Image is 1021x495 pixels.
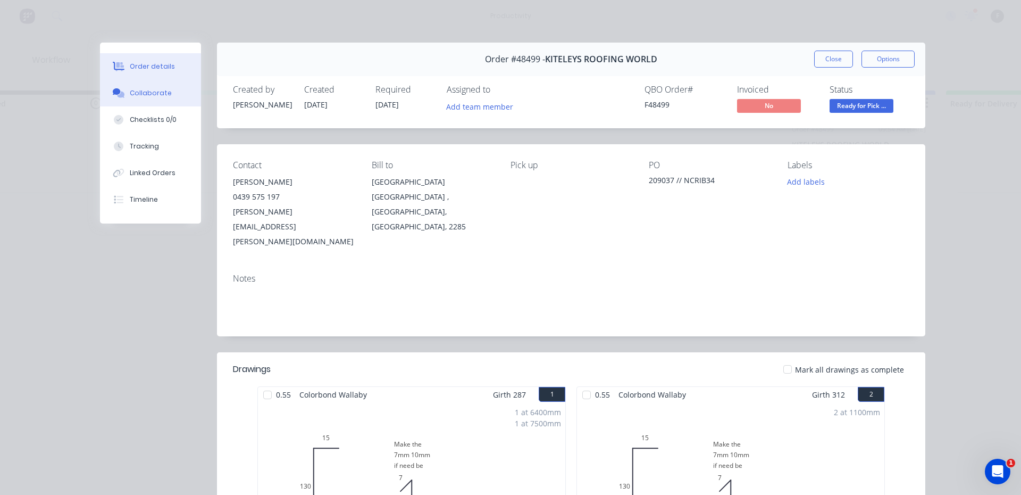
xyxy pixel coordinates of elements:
[545,54,657,64] span: KITELEYS ROOFING WORLD
[130,88,172,98] div: Collaborate
[130,168,175,178] div: Linked Orders
[539,387,565,402] button: 1
[295,387,371,402] span: Colorbond Wallaby
[649,160,771,170] div: PO
[233,85,291,95] div: Created by
[614,387,690,402] span: Colorbond Wallaby
[447,99,519,113] button: Add team member
[100,186,201,213] button: Timeline
[830,99,893,112] span: Ready for Pick ...
[304,85,363,95] div: Created
[861,51,915,68] button: Options
[510,160,632,170] div: Pick up
[100,53,201,80] button: Order details
[485,54,545,64] span: Order #48499 -
[515,407,561,418] div: 1 at 6400mm
[645,85,724,95] div: QBO Order #
[1007,459,1015,467] span: 1
[737,85,817,95] div: Invoiced
[233,363,271,376] div: Drawings
[830,99,893,115] button: Ready for Pick ...
[100,80,201,106] button: Collaborate
[645,99,724,110] div: F48499
[649,175,771,189] div: 209037 // NCRIB34
[447,85,553,95] div: Assigned to
[233,99,291,110] div: [PERSON_NAME]
[100,160,201,186] button: Linked Orders
[834,407,880,418] div: 2 at 1100mm
[375,100,399,110] span: [DATE]
[737,99,801,112] span: No
[130,195,158,204] div: Timeline
[233,204,355,249] div: [PERSON_NAME][EMAIL_ADDRESS][PERSON_NAME][DOMAIN_NAME]
[493,387,526,402] span: Girth 287
[233,189,355,204] div: 0439 575 197
[812,387,845,402] span: Girth 312
[814,51,853,68] button: Close
[795,364,904,375] span: Mark all drawings as complete
[233,175,355,249] div: [PERSON_NAME]0439 575 197[PERSON_NAME][EMAIL_ADDRESS][PERSON_NAME][DOMAIN_NAME]
[372,189,493,234] div: [GEOGRAPHIC_DATA] , [GEOGRAPHIC_DATA], [GEOGRAPHIC_DATA], 2285
[830,85,909,95] div: Status
[375,85,434,95] div: Required
[272,387,295,402] span: 0.55
[130,115,177,125] div: Checklists 0/0
[782,175,831,189] button: Add labels
[372,175,493,234] div: [GEOGRAPHIC_DATA][GEOGRAPHIC_DATA] , [GEOGRAPHIC_DATA], [GEOGRAPHIC_DATA], 2285
[858,387,884,402] button: 2
[591,387,614,402] span: 0.55
[233,274,909,284] div: Notes
[372,175,493,189] div: [GEOGRAPHIC_DATA]
[515,418,561,429] div: 1 at 7500mm
[985,459,1010,484] iframe: Intercom live chat
[304,100,328,110] span: [DATE]
[233,175,355,189] div: [PERSON_NAME]
[441,99,519,113] button: Add team member
[130,142,159,151] div: Tracking
[788,160,909,170] div: Labels
[100,106,201,133] button: Checklists 0/0
[233,160,355,170] div: Contact
[130,62,175,71] div: Order details
[100,133,201,160] button: Tracking
[372,160,493,170] div: Bill to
